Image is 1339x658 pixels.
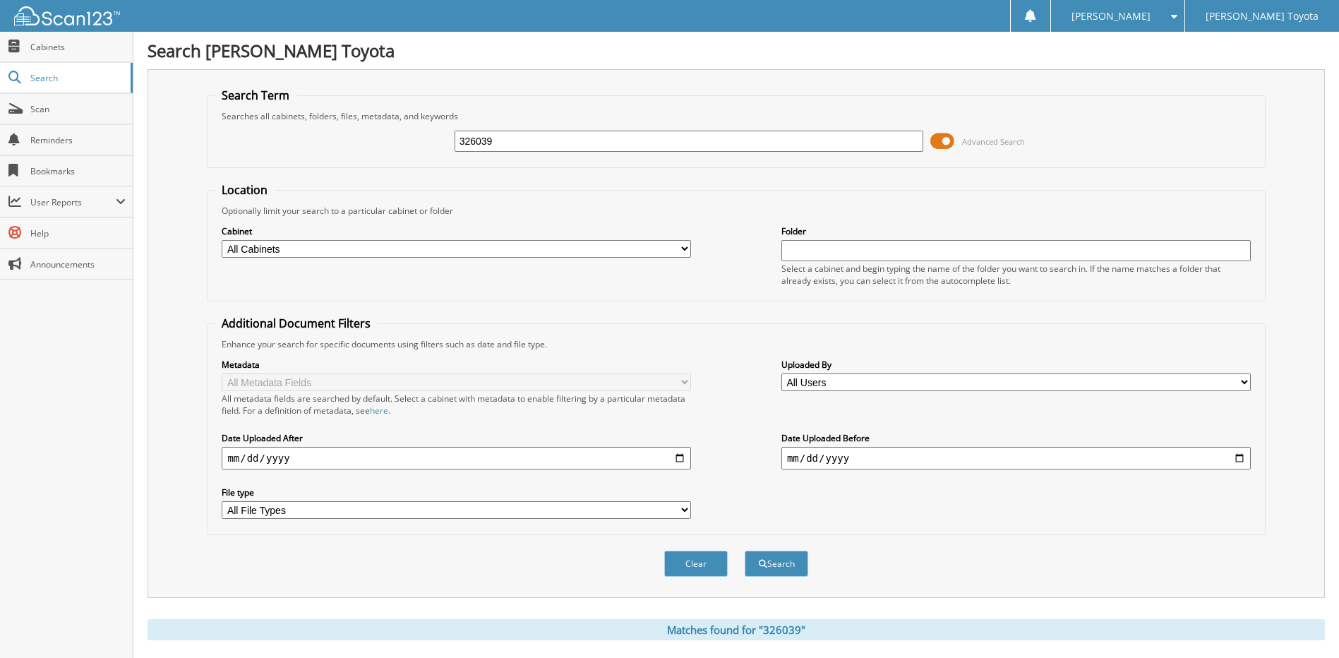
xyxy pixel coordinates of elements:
[30,165,126,177] span: Bookmarks
[14,6,120,25] img: scan123-logo-white.svg
[781,263,1251,287] div: Select a cabinet and begin typing the name of the folder you want to search in. If the name match...
[664,551,728,577] button: Clear
[30,103,126,115] span: Scan
[1206,12,1319,20] span: [PERSON_NAME] Toyota
[30,72,124,84] span: Search
[222,225,691,237] label: Cabinet
[1071,12,1151,20] span: [PERSON_NAME]
[215,338,1257,350] div: Enhance your search for specific documents using filters such as date and file type.
[30,227,126,239] span: Help
[781,359,1251,371] label: Uploaded By
[222,447,691,469] input: start
[781,432,1251,444] label: Date Uploaded Before
[148,39,1325,62] h1: Search [PERSON_NAME] Toyota
[215,182,275,198] legend: Location
[30,258,126,270] span: Announcements
[222,393,691,417] div: All metadata fields are searched by default. Select a cabinet with metadata to enable filtering b...
[215,316,378,331] legend: Additional Document Filters
[745,551,808,577] button: Search
[215,88,296,103] legend: Search Term
[215,110,1257,122] div: Searches all cabinets, folders, files, metadata, and keywords
[30,41,126,53] span: Cabinets
[962,136,1025,147] span: Advanced Search
[30,196,116,208] span: User Reports
[30,134,126,146] span: Reminders
[781,225,1251,237] label: Folder
[215,205,1257,217] div: Optionally limit your search to a particular cabinet or folder
[148,619,1325,640] div: Matches found for "326039"
[222,486,691,498] label: File type
[370,405,388,417] a: here
[222,432,691,444] label: Date Uploaded After
[222,359,691,371] label: Metadata
[781,447,1251,469] input: end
